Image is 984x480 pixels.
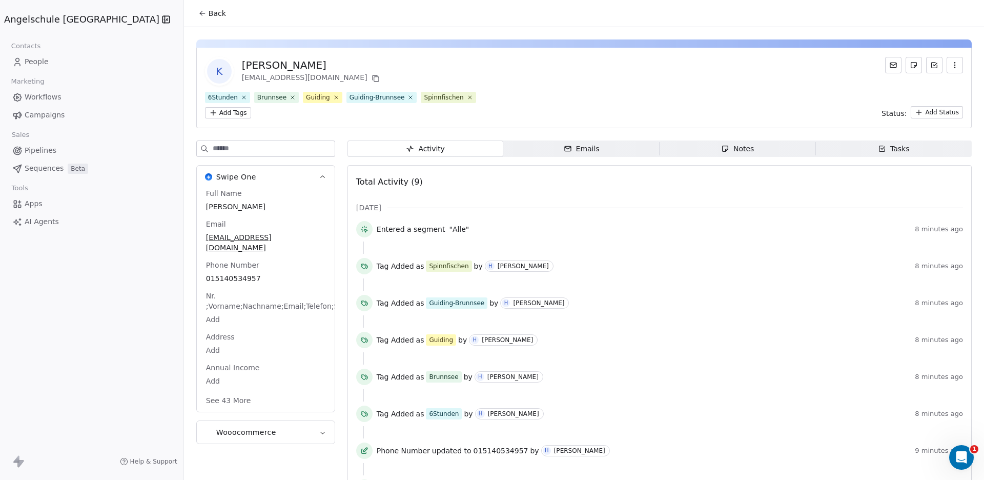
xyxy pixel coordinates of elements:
span: [EMAIL_ADDRESS][DOMAIN_NAME] [206,232,325,253]
span: Tag Added [377,372,414,382]
span: People [25,56,49,67]
span: AI Agents [25,216,59,227]
div: [PERSON_NAME] [482,336,533,344]
div: H [545,447,549,455]
span: Tools [7,181,32,196]
span: Campaigns [25,110,65,121]
span: Swipe One [216,172,256,182]
span: Email [204,219,228,229]
button: See 43 More [200,391,257,410]
div: H [488,262,493,270]
span: Sales [7,127,34,143]
span: Sequences [25,163,64,174]
span: "Alle" [449,224,469,234]
span: Annual Income [204,363,262,373]
span: K [207,59,232,84]
span: as [416,335,424,345]
span: Tag Added [377,261,414,271]
div: Brunnsee [429,372,458,382]
span: updated to [432,446,471,456]
div: Guiding [306,93,330,102]
span: Angelschule [GEOGRAPHIC_DATA] [4,13,159,26]
a: Campaigns [8,107,175,124]
span: [DATE] [356,203,381,213]
span: [PERSON_NAME] [206,202,325,212]
span: 015140534957 [474,446,528,456]
div: H [473,336,477,344]
span: Add [206,314,325,325]
span: 1 [970,445,978,453]
span: 015140534957 [206,273,325,284]
span: Tag Added [377,335,414,345]
div: 6Stunden [208,93,238,102]
span: Pipelines [25,145,56,156]
a: SequencesBeta [8,160,175,177]
div: H [504,299,508,307]
span: Marketing [7,74,49,89]
span: as [416,298,424,308]
span: by [530,446,539,456]
a: Pipelines [8,142,175,159]
span: Entered a segment [377,224,445,234]
span: Phone Number [377,446,430,456]
span: by [464,409,473,419]
span: as [416,261,424,271]
div: H [478,373,482,381]
div: [EMAIL_ADDRESS][DOMAIN_NAME] [242,72,382,85]
span: Wooocommerce [216,427,276,437]
div: Guiding-Brunnsee [350,93,405,102]
span: 9 minutes ago [915,447,963,455]
div: Guiding [429,335,453,345]
button: Add Status [911,106,963,118]
button: Back [192,4,232,23]
a: AI Agents [8,213,175,230]
span: Total Activity (9) [356,177,423,187]
div: Brunnsee [257,93,286,102]
a: Help & Support [120,457,177,466]
div: [PERSON_NAME] [554,447,605,454]
img: Swipe One [205,173,212,181]
span: Workflows [25,92,61,103]
button: WooocommerceWooocommerce [197,421,335,444]
div: [PERSON_NAME] [513,299,564,307]
span: 8 minutes ago [915,262,963,270]
div: Emails [564,144,600,154]
span: Add [206,345,325,355]
span: Help & Support [130,457,177,466]
span: 8 minutes ago [915,373,963,381]
div: [PERSON_NAME] [242,58,382,72]
div: Spinnfischen [424,93,463,102]
span: by [474,261,483,271]
div: [PERSON_NAME] [488,410,539,417]
span: Phone Number [204,260,261,270]
div: H [479,410,483,418]
a: People [8,53,175,70]
span: by [458,335,467,345]
span: Address [204,332,237,342]
button: Swipe OneSwipe One [197,166,335,188]
iframe: Intercom live chat [949,445,974,470]
span: 8 minutes ago [915,299,963,307]
div: [PERSON_NAME] [498,263,549,270]
button: Add Tags [205,107,251,118]
span: Add [206,376,325,386]
span: by [489,298,498,308]
div: Tasks [878,144,910,154]
div: Notes [721,144,754,154]
span: Back [209,8,226,18]
div: 6Stunden [429,409,459,418]
a: Apps [8,195,175,212]
span: Nr. ;Vorname;Nachname;Email;Telefon;StraßE [204,291,360,311]
span: Tag Added [377,409,414,419]
span: Beta [68,164,88,174]
img: Wooocommerce [205,429,212,436]
span: 8 minutes ago [915,336,963,344]
span: Full Name [204,188,244,198]
span: Contacts [7,38,45,54]
span: as [416,409,424,419]
span: by [464,372,473,382]
span: as [416,372,424,382]
div: Guiding-Brunnsee [429,298,484,308]
a: Workflows [8,89,175,106]
button: Angelschule [GEOGRAPHIC_DATA] [12,11,146,28]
